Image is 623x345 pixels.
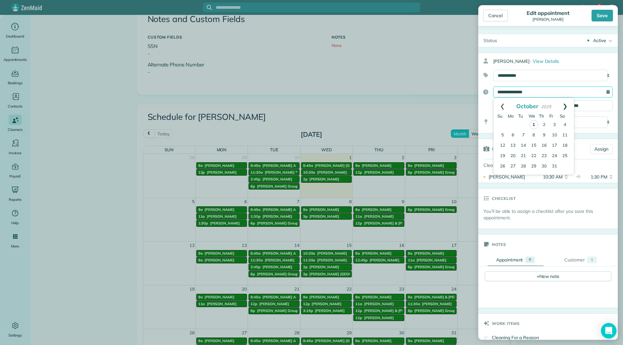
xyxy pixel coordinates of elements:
a: 6 [508,130,518,141]
span: 10:30 AM [541,174,563,180]
span: 2025 [541,104,551,109]
h3: Work items [492,314,520,333]
a: 5 [497,130,508,141]
span: 1:30 PM [585,174,607,180]
div: [PERSON_NAME] [525,17,571,22]
span: Saturday [560,113,565,119]
a: 30 [539,161,549,172]
a: 21 [518,151,529,161]
a: 25 [560,151,570,161]
a: 26 [497,161,508,172]
a: Prev [494,98,511,114]
div: Active [593,37,606,44]
span: View Details [533,58,559,64]
a: 16 [539,141,549,151]
span: October [516,102,538,109]
span: Friday [549,113,553,119]
div: Edit appointment [525,10,571,16]
a: 20 [508,151,518,161]
input: Cleaning For a Reason [483,336,489,341]
span: Wednesday [529,113,535,119]
a: 3 [549,120,560,130]
a: 18 [560,141,570,151]
div: Appointment [496,257,523,263]
a: 1 [529,120,538,129]
a: Assign [590,144,613,154]
a: 15 [529,141,539,151]
a: 22 [529,151,539,161]
a: Next [556,98,574,114]
span: · [530,58,531,64]
div: 0 [525,257,535,263]
a: 8 [529,130,539,141]
a: 27 [508,161,518,172]
div: Cancel [483,10,508,21]
div: Save [592,10,613,21]
a: 4 [560,120,570,130]
a: 11 [560,130,570,141]
div: 1 [587,257,597,263]
span: + [537,273,539,279]
h3: Checklist [492,189,516,208]
a: 28 [518,161,529,172]
a: 17 [549,141,560,151]
a: 7 [518,130,529,141]
div: [PERSON_NAME] [493,55,618,67]
a: 12 [497,141,508,151]
span: Thursday [539,113,544,119]
a: 23 [539,151,549,161]
a: 29 [529,161,539,172]
p: You’ll be able to assign a checklist after you save this appointment. [483,208,618,221]
span: Monday [508,113,514,119]
div: [PERSON_NAME] [489,174,539,180]
a: 9 [539,130,549,141]
div: Open Intercom Messenger [601,323,617,339]
a: 2 [539,120,549,130]
span: Sunday [497,113,503,119]
h3: Notes [492,235,506,254]
div: Status [478,34,502,47]
a: 14 [518,141,529,151]
div: New note [485,271,611,281]
h3: Cleaners [492,139,515,158]
span: Tuesday [518,113,523,119]
a: 13 [508,141,518,151]
a: 19 [497,151,508,161]
a: 31 [549,161,560,172]
label: Cleaning For a Reason [483,334,539,341]
a: 24 [549,151,560,161]
div: Cleaners [478,159,524,171]
div: Customer [564,257,585,263]
a: 10 [549,130,560,141]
